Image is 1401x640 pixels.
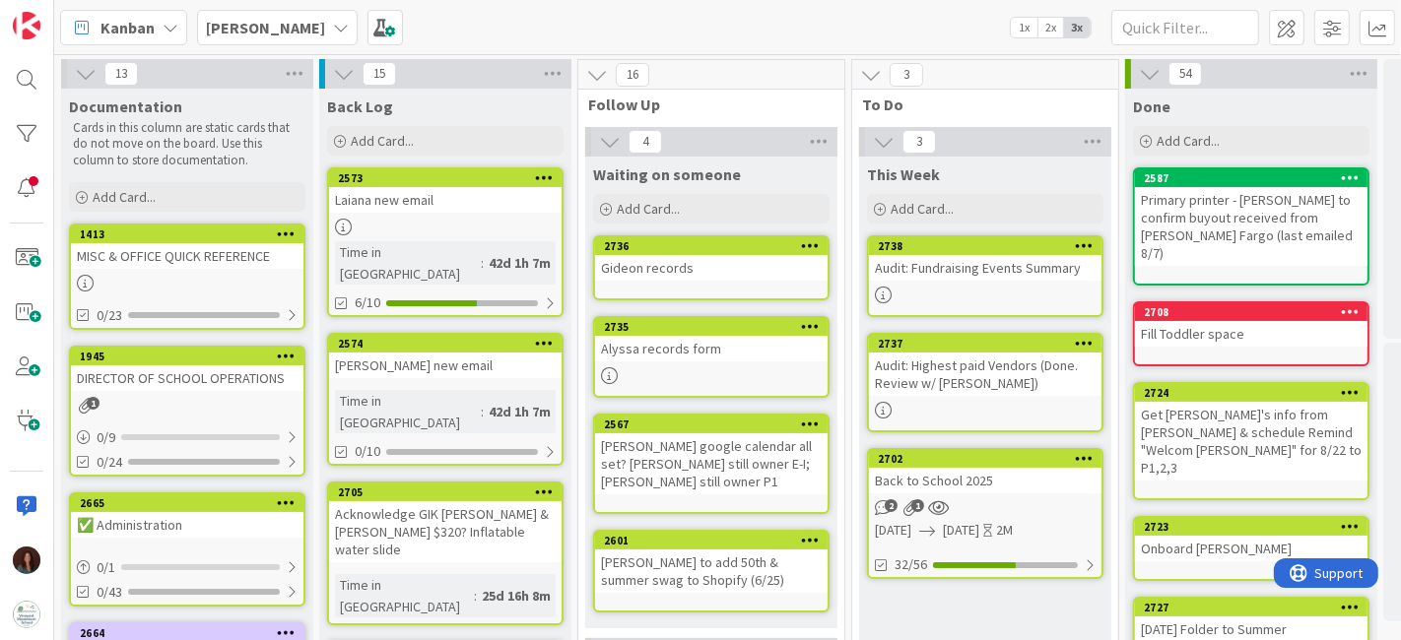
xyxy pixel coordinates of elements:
[595,237,828,281] div: 2736Gideon records
[1135,518,1368,536] div: 2723
[878,239,1101,253] div: 2738
[355,441,380,462] span: 0/10
[327,481,564,625] a: 2705Acknowledge GIK [PERSON_NAME] & [PERSON_NAME] $320? Inflatable water slideTime in [GEOGRAPHIC...
[891,200,954,218] span: Add Card...
[1133,382,1369,500] a: 2724Get [PERSON_NAME]'s info from [PERSON_NAME] & schedule Remind "Welcom [PERSON_NAME]" for 8/22...
[1144,386,1368,400] div: 2724
[1135,303,1368,321] div: 2708
[338,171,562,185] div: 2573
[100,16,155,39] span: Kanban
[885,499,898,512] span: 2
[1133,96,1170,116] span: Done
[69,224,305,330] a: 1413MISC & OFFICE QUICK REFERENCE0/23
[593,414,830,514] a: 2567[PERSON_NAME] google calendar all set? [PERSON_NAME] still owner E-I; [PERSON_NAME] still own...
[13,601,40,628] img: avatar
[1133,516,1369,581] a: 2723Onboard [PERSON_NAME]
[329,352,562,378] div: [PERSON_NAME] new email
[869,352,1101,396] div: Audit: Highest paid Vendors (Done. Review w/ [PERSON_NAME])
[943,520,979,541] span: [DATE]
[1135,187,1368,266] div: Primary printer - [PERSON_NAME] to confirm buyout received from [PERSON_NAME] Fargo (last emailed...
[69,96,182,116] span: Documentation
[595,416,828,494] div: 2567[PERSON_NAME] google calendar all set? [PERSON_NAME] still owner E-I; [PERSON_NAME] still own...
[69,492,305,607] a: 2665✅ Administration0/10/43
[73,120,301,168] p: Cards in this column are static cards that do not move on the board. Use this column to store doc...
[869,450,1101,493] div: 2702Back to School 2025
[617,200,680,218] span: Add Card...
[1064,18,1091,37] span: 3x
[1135,384,1368,480] div: 2724Get [PERSON_NAME]'s info from [PERSON_NAME] & schedule Remind "Welcom [PERSON_NAME]" for 8/22...
[1135,384,1368,402] div: 2724
[327,167,564,317] a: 2573Laiana new emailTime in [GEOGRAPHIC_DATA]:42d 1h 7m6/10
[878,337,1101,351] div: 2737
[1144,305,1368,319] div: 2708
[890,63,923,87] span: 3
[327,96,393,116] span: Back Log
[595,549,828,593] div: [PERSON_NAME] to add 50th & summer swag to Shopify (6/25)
[71,512,303,538] div: ✅ Administration
[869,335,1101,352] div: 2737
[71,243,303,269] div: MISC & OFFICE QUICK REFERENCE
[593,530,830,612] a: 2601[PERSON_NAME] to add 50th & summer swag to Shopify (6/25)
[484,252,556,274] div: 42d 1h 7m
[1135,169,1368,266] div: 2587Primary printer - [PERSON_NAME] to confirm buyout received from [PERSON_NAME] Fargo (last ema...
[1135,518,1368,561] div: 2723Onboard [PERSON_NAME]
[481,252,484,274] span: :
[329,483,562,562] div: 2705Acknowledge GIK [PERSON_NAME] & [PERSON_NAME] $320? Inflatable water slide
[593,164,741,184] span: Waiting on someone
[41,3,90,27] span: Support
[604,239,828,253] div: 2736
[1011,18,1037,37] span: 1x
[595,532,828,593] div: 2601[PERSON_NAME] to add 50th & summer swag to Shopify (6/25)
[97,582,122,603] span: 0/43
[996,520,1013,541] div: 2M
[867,448,1103,579] a: 2702Back to School 2025[DATE][DATE]2M32/56
[329,501,562,562] div: Acknowledge GIK [PERSON_NAME] & [PERSON_NAME] $320? Inflatable water slide
[595,318,828,336] div: 2735
[869,335,1101,396] div: 2737Audit: Highest paid Vendors (Done. Review w/ [PERSON_NAME])
[1157,132,1220,150] span: Add Card...
[327,333,564,466] a: 2574[PERSON_NAME] new emailTime in [GEOGRAPHIC_DATA]:42d 1h 7m0/10
[329,483,562,501] div: 2705
[1144,171,1368,185] div: 2587
[71,494,303,512] div: 2665
[104,62,138,86] span: 13
[1135,599,1368,616] div: 2727
[1135,321,1368,347] div: Fill Toddler space
[13,546,40,574] img: RF
[878,452,1101,466] div: 2702
[629,130,662,154] span: 4
[355,292,380,313] span: 6/10
[595,237,828,255] div: 2736
[595,318,828,361] div: 2735Alyssa records form
[867,333,1103,432] a: 2737Audit: Highest paid Vendors (Done. Review w/ [PERSON_NAME])
[593,316,830,398] a: 2735Alyssa records form
[351,132,414,150] span: Add Card...
[80,350,303,363] div: 1945
[329,169,562,213] div: 2573Laiana new email
[604,320,828,334] div: 2735
[97,305,122,326] span: 0/23
[869,450,1101,468] div: 2702
[869,237,1101,281] div: 2738Audit: Fundraising Events Summary
[1144,601,1368,614] div: 2727
[1133,167,1369,286] a: 2587Primary printer - [PERSON_NAME] to confirm buyout received from [PERSON_NAME] Fargo (last ema...
[595,433,828,494] div: [PERSON_NAME] google calendar all set? [PERSON_NAME] still owner E-I; [PERSON_NAME] still owner P1
[335,574,474,617] div: Time in [GEOGRAPHIC_DATA]
[867,235,1103,317] a: 2738Audit: Fundraising Events Summary
[593,235,830,300] a: 2736Gideon records
[595,255,828,281] div: Gideon records
[335,241,481,285] div: Time in [GEOGRAPHIC_DATA]
[1133,301,1369,366] a: 2708Fill Toddler space
[335,390,481,433] div: Time in [GEOGRAPHIC_DATA]
[71,348,303,365] div: 1945
[1135,169,1368,187] div: 2587
[588,95,820,114] span: Follow Up
[895,554,927,575] span: 32/56
[13,12,40,39] img: Visit kanbanzone.com
[902,130,936,154] span: 3
[869,237,1101,255] div: 2738
[595,416,828,433] div: 2567
[71,225,303,269] div: 1413MISC & OFFICE QUICK REFERENCE
[484,401,556,422] div: 42d 1h 7m
[71,425,303,450] div: 0/9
